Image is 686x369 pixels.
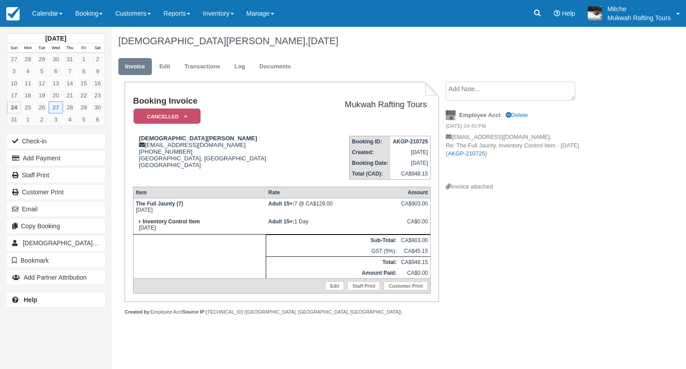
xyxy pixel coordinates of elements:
[7,270,105,285] button: Add Partner Attribution
[118,58,152,75] a: Invoice
[7,134,105,148] button: Check-in
[268,218,294,225] strong: Adult 15+
[266,187,399,198] th: Rate
[35,89,49,101] a: 19
[228,58,252,75] a: Log
[607,13,671,22] p: Mukwah Rafting Tours
[91,43,105,53] th: Sat
[153,58,177,75] a: Edit
[7,236,105,250] a: [DEMOGRAPHIC_DATA][PERSON_NAME]
[325,281,344,290] a: Edit
[266,235,399,246] th: Sub-Total:
[77,65,91,77] a: 8
[118,36,619,46] h1: [DEMOGRAPHIC_DATA][PERSON_NAME],
[7,293,105,307] a: Help
[7,65,21,77] a: 3
[133,108,197,125] a: Cancelled
[77,101,91,113] a: 29
[178,58,227,75] a: Transactions
[7,89,21,101] a: 17
[125,309,439,315] div: Employee Acct [TECHNICAL_ID] ([GEOGRAPHIC_DATA], [GEOGRAPHIC_DATA], [GEOGRAPHIC_DATA])
[133,187,266,198] th: Item
[314,100,427,109] h2: Mukwah Rafting Tours
[35,65,49,77] a: 5
[266,268,399,279] th: Amount Paid:
[21,43,35,53] th: Mon
[459,112,500,118] strong: Employee Acct
[266,257,399,268] th: Total:
[77,53,91,65] a: 1
[125,309,151,314] strong: Created by:
[77,77,91,89] a: 15
[350,158,391,168] th: Booking Date:
[49,77,63,89] a: 13
[35,53,49,65] a: 29
[446,133,596,183] p: [EMAIL_ADDRESS][DOMAIN_NAME], Re: The Full Jaunty, Inventory Control Item - [DATE] ( )
[23,239,144,247] span: [DEMOGRAPHIC_DATA][PERSON_NAME]
[21,77,35,89] a: 11
[266,246,399,257] td: GST (5%):
[393,138,428,145] strong: AKGP-210725
[7,43,21,53] th: Sun
[7,168,105,182] a: Staff Print
[134,109,201,124] em: Cancelled
[390,147,430,158] td: [DATE]
[91,77,105,89] a: 16
[7,113,21,126] a: 31
[399,187,431,198] th: Amount
[506,112,528,118] a: Delete
[350,147,391,158] th: Created:
[21,65,35,77] a: 4
[133,96,311,106] h1: Booking Invoice
[266,198,399,217] td: 7 @ CA$129.00
[347,281,380,290] a: Staff Print
[49,65,63,77] a: 6
[21,53,35,65] a: 28
[7,219,105,233] button: Copy Booking
[45,35,66,42] strong: [DATE]
[49,53,63,65] a: 30
[350,168,391,180] th: Total (CAD):
[7,101,21,113] a: 24
[91,53,105,65] a: 2
[399,246,431,257] td: CA$45.15
[63,77,77,89] a: 14
[91,101,105,113] a: 30
[21,89,35,101] a: 18
[63,113,77,126] a: 4
[399,268,431,279] td: CA$0.00
[7,253,105,268] button: Bookmark
[446,183,596,191] div: Invoice attached
[91,113,105,126] a: 6
[21,101,35,113] a: 25
[136,201,183,207] strong: The Full Jaunty (7)
[266,216,399,235] td: 1 Day
[183,309,206,314] strong: Source IP:
[91,89,105,101] a: 23
[49,89,63,101] a: 20
[35,113,49,126] a: 2
[133,135,311,180] div: [EMAIL_ADDRESS][DOMAIN_NAME] [PHONE_NUMBER] [GEOGRAPHIC_DATA], [GEOGRAPHIC_DATA] [GEOGRAPHIC_DATA]
[63,53,77,65] a: 31
[77,89,91,101] a: 22
[7,202,105,216] button: Email
[268,201,294,207] strong: Adult 15+
[35,77,49,89] a: 12
[24,296,37,303] b: Help
[49,43,63,53] th: Wed
[7,151,105,165] button: Add Payment
[588,6,602,21] img: A1
[399,257,431,268] td: CA$948.15
[390,168,430,180] td: CA$948.15
[7,185,105,199] a: Customer Print
[77,43,91,53] th: Fri
[49,113,63,126] a: 3
[554,10,560,17] i: Help
[562,10,575,17] span: Help
[133,216,266,235] td: [DATE]
[6,7,20,21] img: checkfront-main-nav-mini-logo.png
[448,150,485,157] a: AKGP-210725
[49,101,63,113] a: 27
[446,122,596,132] em: [DATE] 04:43 PM
[35,101,49,113] a: 26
